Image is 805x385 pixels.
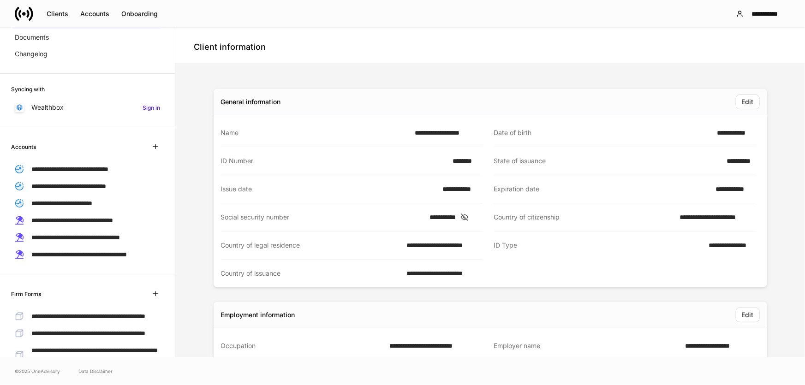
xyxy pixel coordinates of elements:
[742,99,754,105] div: Edit
[736,95,760,109] button: Edit
[221,184,437,194] div: Issue date
[115,6,164,21] button: Onboarding
[11,85,45,94] h6: Syncing with
[11,142,36,151] h6: Accounts
[11,290,41,298] h6: Firm Forms
[41,6,74,21] button: Clients
[11,46,164,62] a: Changelog
[494,184,710,194] div: Expiration date
[15,367,60,375] span: © 2025 OneAdvisory
[494,341,680,351] div: Employer name
[221,128,409,137] div: Name
[494,128,712,137] div: Date of birth
[221,241,401,250] div: Country of legal residence
[221,213,424,222] div: Social security number
[15,49,48,59] p: Changelog
[121,11,158,17] div: Onboarding
[80,11,109,17] div: Accounts
[221,97,281,107] div: General information
[221,310,295,320] div: Employment information
[494,241,704,250] div: ID Type
[78,367,113,375] a: Data Disclaimer
[74,6,115,21] button: Accounts
[11,99,164,116] a: WealthboxSign in
[221,341,384,350] div: Occupation
[494,213,674,222] div: Country of citizenship
[194,41,266,53] h4: Client information
[742,312,754,318] div: Edit
[11,29,164,46] a: Documents
[221,269,401,278] div: Country of issuance
[736,308,760,322] button: Edit
[143,103,160,112] h6: Sign in
[494,156,722,166] div: State of issuance
[15,33,49,42] p: Documents
[47,11,68,17] div: Clients
[221,156,447,166] div: ID Number
[31,103,64,112] p: Wealthbox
